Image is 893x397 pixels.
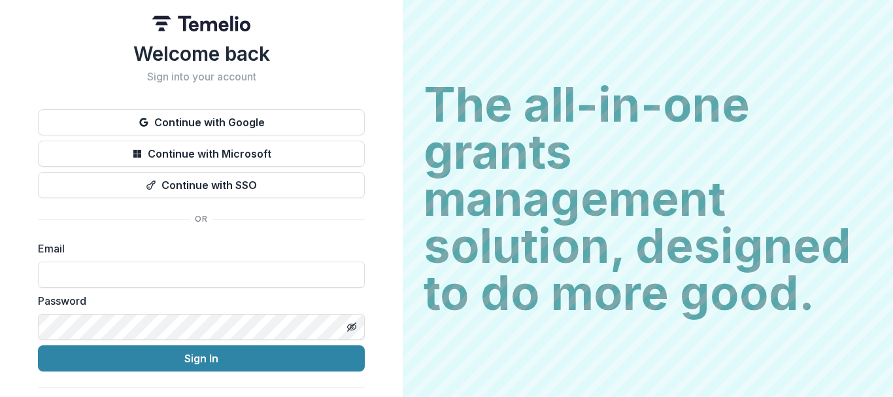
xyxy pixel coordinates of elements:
[38,141,365,167] button: Continue with Microsoft
[38,241,357,256] label: Email
[38,293,357,309] label: Password
[341,317,362,337] button: Toggle password visibility
[38,345,365,371] button: Sign In
[38,42,365,65] h1: Welcome back
[38,172,365,198] button: Continue with SSO
[38,71,365,83] h2: Sign into your account
[38,109,365,135] button: Continue with Google
[152,16,250,31] img: Temelio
